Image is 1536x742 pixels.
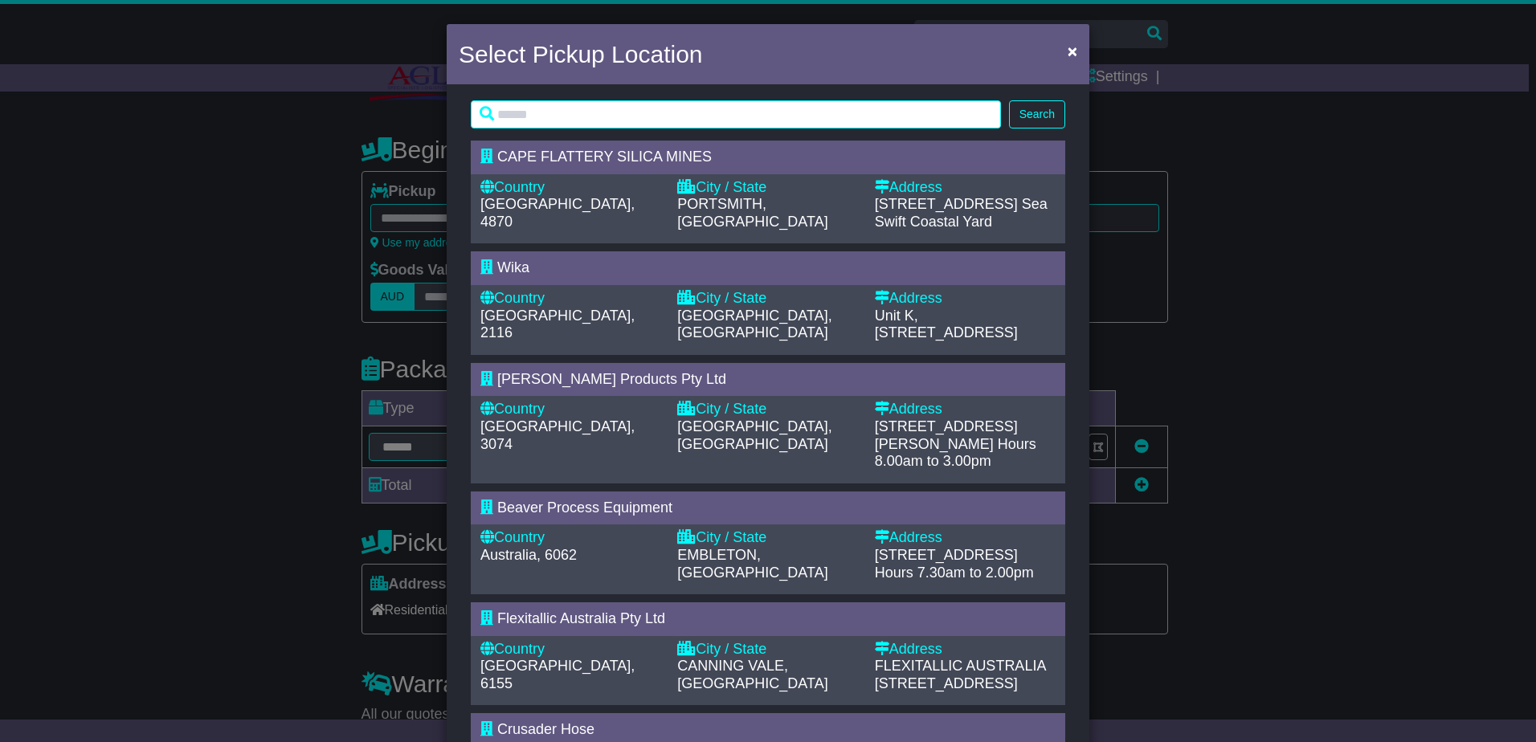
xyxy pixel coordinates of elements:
[875,179,1056,197] div: Address
[875,565,1034,581] span: Hours 7.30am to 2.00pm
[480,308,635,341] span: [GEOGRAPHIC_DATA], 2116
[497,610,665,626] span: Flexitallic Australia Pty Ltd
[480,658,635,691] span: [GEOGRAPHIC_DATA], 6155
[875,436,1036,470] span: Hours 8.00am to 3.00pm
[677,658,827,691] span: CANNING VALE, [GEOGRAPHIC_DATA]
[1060,35,1085,67] button: Close
[677,529,858,547] div: City / State
[677,641,858,658] div: City / State
[1068,42,1077,60] span: ×
[875,196,1018,212] span: [STREET_ADDRESS]
[677,179,858,197] div: City / State
[677,308,831,341] span: [GEOGRAPHIC_DATA], [GEOGRAPHIC_DATA]
[459,36,703,72] h4: Select Pickup Location
[497,721,594,737] span: Crusader Hose
[480,547,577,563] span: Australia, 6062
[875,675,1018,691] span: [STREET_ADDRESS]
[875,547,1018,563] span: [STREET_ADDRESS]
[677,196,827,230] span: PORTSMITH, [GEOGRAPHIC_DATA]
[480,641,661,658] div: Country
[677,401,858,418] div: City / State
[875,418,1018,452] span: [STREET_ADDRESS][PERSON_NAME]
[480,401,661,418] div: Country
[875,196,1048,230] span: Sea Swift Coastal Yard
[677,418,831,452] span: [GEOGRAPHIC_DATA], [GEOGRAPHIC_DATA]
[875,529,1056,547] div: Address
[480,418,635,452] span: [GEOGRAPHIC_DATA], 3074
[480,529,661,547] div: Country
[497,371,726,387] span: [PERSON_NAME] Products Pty Ltd
[497,149,712,165] span: CAPE FLATTERY SILICA MINES
[497,499,672,516] span: Beaver Process Equipment
[875,290,1056,308] div: Address
[875,641,1056,658] div: Address
[875,401,1056,418] div: Address
[480,196,635,230] span: [GEOGRAPHIC_DATA], 4870
[875,658,1046,674] span: FLEXITALLIC AUSTRALIA
[1009,100,1065,128] button: Search
[480,179,661,197] div: Country
[677,290,858,308] div: City / State
[677,547,827,581] span: EMBLETON, [GEOGRAPHIC_DATA]
[875,308,1018,341] span: Unit K, [STREET_ADDRESS]
[497,259,529,275] span: Wika
[480,290,661,308] div: Country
